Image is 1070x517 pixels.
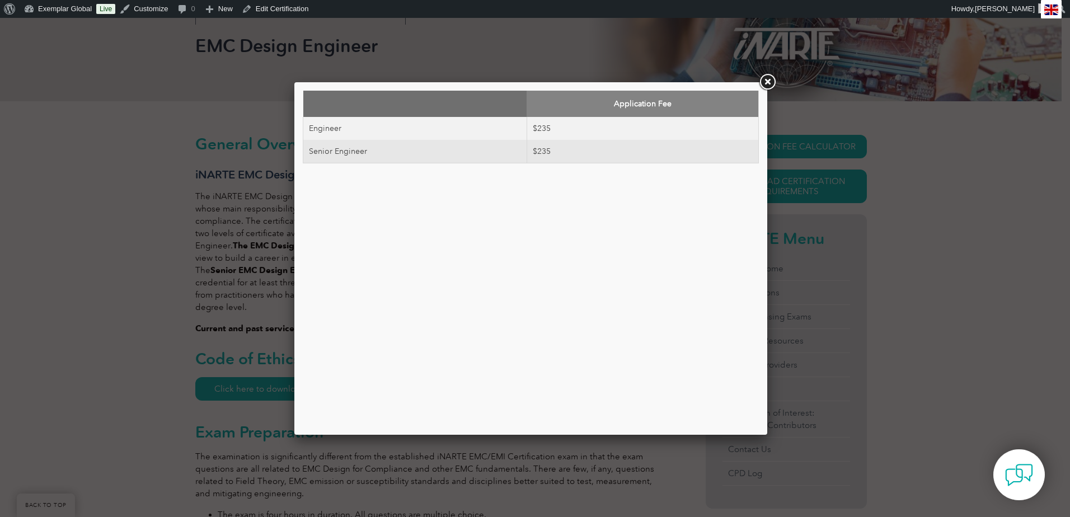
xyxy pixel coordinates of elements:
[303,117,527,140] td: Engineer
[527,91,758,117] th: Application Fee
[1044,4,1058,15] img: en
[303,140,527,163] td: Senior Engineer
[975,4,1035,13] span: [PERSON_NAME]
[1005,461,1033,489] img: contact-chat.png
[96,4,115,14] a: Live
[527,140,758,163] td: $235
[527,117,758,140] td: $235
[757,72,777,92] a: Close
